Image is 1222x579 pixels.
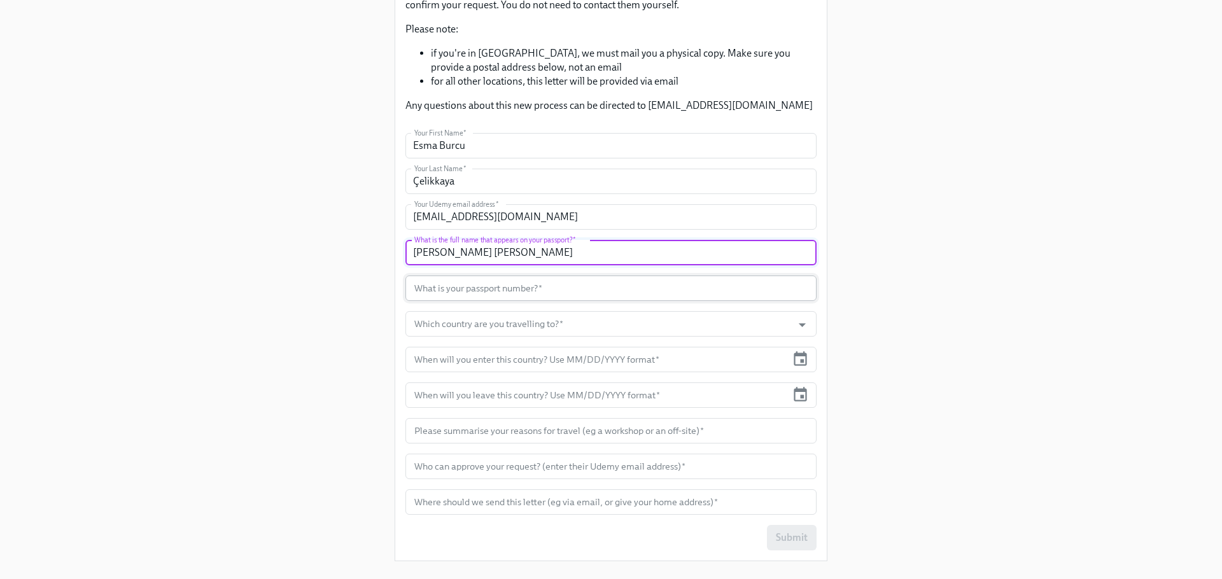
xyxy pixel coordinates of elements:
[431,46,817,74] li: if you're in [GEOGRAPHIC_DATA], we must mail you a physical copy. Make sure you provide a postal ...
[405,382,787,408] input: MM/DD/YYYY
[431,74,817,88] li: for all other locations, this letter will be provided via email
[405,347,787,372] input: MM/DD/YYYY
[405,99,817,113] p: Any questions about this new process can be directed to [EMAIL_ADDRESS][DOMAIN_NAME]
[792,315,812,335] button: Open
[405,22,817,36] p: Please note:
